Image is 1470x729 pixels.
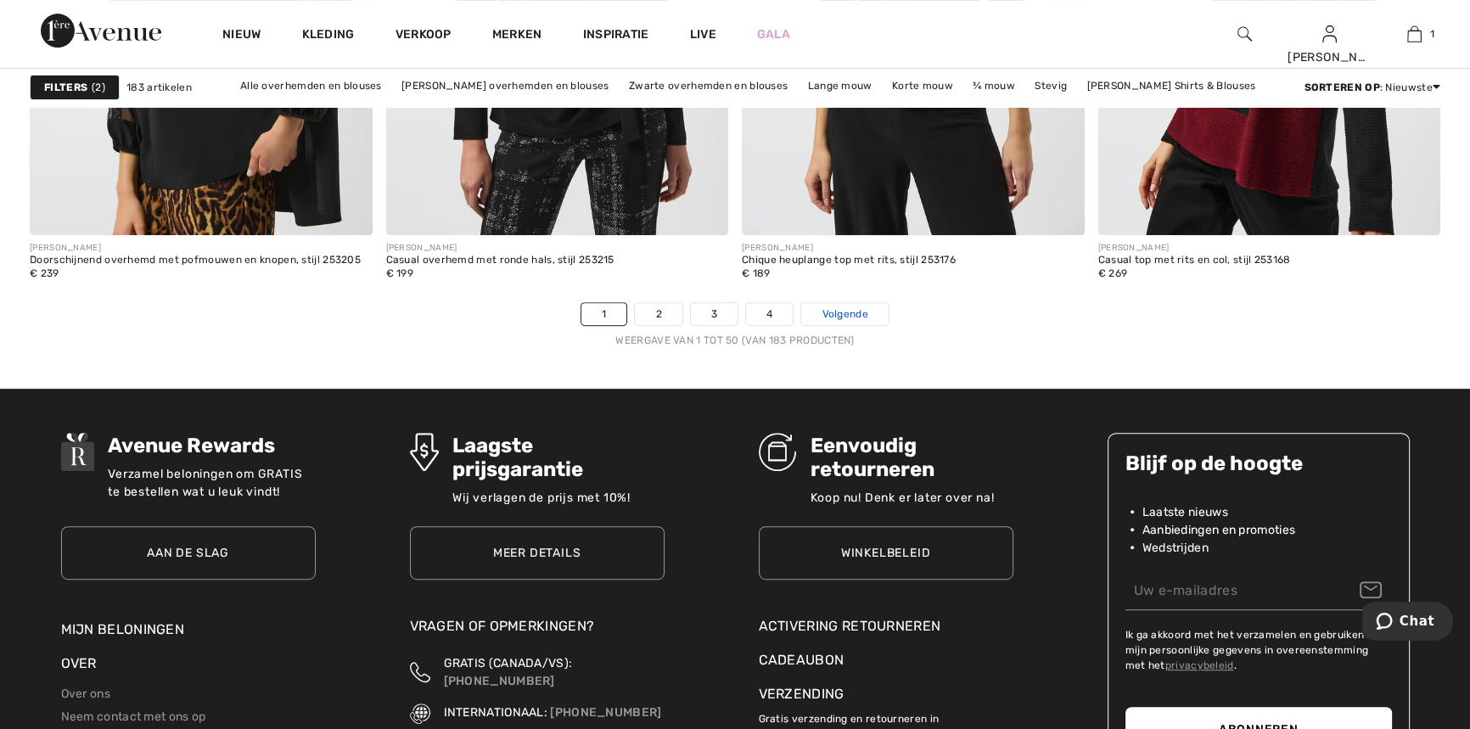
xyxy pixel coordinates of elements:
font: 183 artikelen [126,81,192,93]
a: Winkelbeleid [759,526,1013,580]
img: Avenue Rewards [61,433,95,471]
img: Laagste prijsgarantie [410,433,439,471]
font: [PERSON_NAME] [742,243,813,253]
font: Alle overhemden en blouses [240,80,382,92]
a: 1 [1372,24,1456,44]
font: € 269 [1098,267,1128,279]
a: Neem contact met ons op [61,709,206,724]
font: Aanbiedingen en promoties [1142,523,1296,537]
a: [PERSON_NAME] overhemden en blouses [393,75,618,97]
a: [PERSON_NAME] Shirts & Blouses [1078,75,1264,97]
nav: Paginanavigatie [30,302,1440,348]
font: [PERSON_NAME] [1098,243,1170,253]
font: Over [61,655,97,671]
img: Gratis bellen (Canada/VS) [410,654,430,690]
font: INTERNATIONAAL: [444,705,548,720]
a: 2 [635,303,682,325]
font: Winkelbeleid [841,546,931,560]
a: Verkoop [396,27,452,45]
font: ¾ mouw [973,80,1015,92]
font: : Nieuwste [1380,81,1433,93]
font: Volgende [822,308,867,320]
font: Cadeaubon [759,652,844,668]
a: Alle overhemden en blouses [232,75,390,97]
font: Vragen of opmerkingen? [410,618,595,634]
font: Laatste nieuws [1142,505,1228,519]
a: Zwarte overhemden en blouses [620,75,796,97]
font: Aan de slag [147,546,229,560]
font: € 239 [30,267,59,279]
font: € 189 [742,267,771,279]
a: Stevig [1026,75,1075,97]
input: Uw e-mailadres [1125,572,1392,610]
font: Verzamel beloningen om GRATIS te bestellen wat u leuk vindt! [108,467,302,499]
font: Gala [757,27,790,42]
font: Zwarte overhemden en blouses [629,80,788,92]
font: Nieuw [222,27,261,42]
a: Aanmelden [1322,25,1337,42]
a: Activering retourneren [759,616,1013,636]
font: Laagste prijsgarantie [452,434,583,481]
font: Casual top met rits en col, stijl 253168 [1098,254,1291,266]
font: [PERSON_NAME] Shirts & Blouses [1086,80,1255,92]
a: ¾ mouw [964,75,1024,97]
font: Blijf op de hoogte [1125,451,1303,475]
font: 4 [766,308,772,320]
font: Korte mouw [892,80,953,92]
a: Cadeaubon [759,650,1013,670]
a: Verzending [759,686,844,702]
a: Korte mouw [884,75,962,97]
a: Aan de slag [61,526,316,580]
font: Stevig [1035,80,1067,92]
font: Kleding [302,27,355,42]
a: Mijn beloningen [61,621,185,637]
font: Ik ga akkoord met het verzamelen en gebruiken van mijn persoonlijke gegevens in overeenstemming m... [1125,629,1386,671]
img: Mijn tas [1407,24,1422,44]
a: Over ons [61,687,110,701]
font: Sorteren op [1304,81,1379,93]
a: 1 [581,303,626,325]
font: 3 [711,308,717,320]
font: Koop nu! Denk er later over na! [810,491,994,505]
font: Casual overhemd met ronde hals, stijl 253215 [386,254,614,266]
font: [PERSON_NAME] [1288,50,1387,64]
a: Meer details [410,526,665,580]
a: privacybeleid [1165,659,1234,671]
font: [PERSON_NAME] overhemden en blouses [401,80,609,92]
a: Nieuw [222,27,261,45]
font: Wij verlagen de prijs met 10%! [452,491,631,505]
a: Kleding [302,27,355,45]
a: 4 [746,303,793,325]
font: Avenue Rewards [108,434,275,457]
a: 3 [691,303,738,325]
font: Doorschijnend overhemd met pofmouwen en knopen, stijl 253205 [30,254,361,266]
font: Merken [492,27,542,42]
font: . [1234,659,1237,671]
a: Volgende [801,303,888,325]
a: Lange mouw [800,75,881,97]
font: [PERSON_NAME] [30,243,101,253]
font: Inspiratie [583,27,649,42]
font: Live [690,27,716,42]
font: Lange mouw [808,80,872,92]
font: Chique heuplange top met rits, stijl 253176 [742,254,956,266]
font: [PHONE_NUMBER] [444,674,555,688]
img: zoek op de website [1237,24,1252,44]
font: 1 [1430,28,1434,40]
font: Verkoop [396,27,452,42]
font: Activering retourneren [759,618,941,634]
font: [PERSON_NAME] [386,243,457,253]
font: GRATIS (CANADA/VS): [444,656,573,670]
img: 1ère Avenue [41,14,161,48]
a: Merken [492,27,542,45]
img: Eenvoudig retourneren [759,433,797,471]
img: Mijn gegevens [1322,24,1337,44]
font: [PHONE_NUMBER] [550,705,661,720]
